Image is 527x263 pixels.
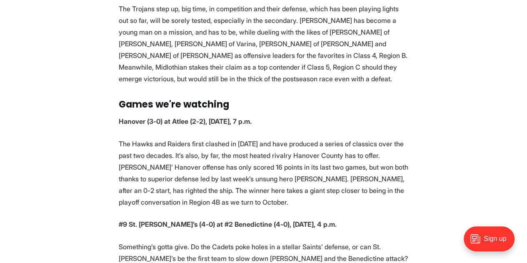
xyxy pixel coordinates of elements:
p: The Trojans step up, big time, in competition and their defense, which has been playing lights ou... [119,3,409,85]
strong: Hanover (3-0) at Atlee (2-2), [DATE], 7 p.m. [119,117,252,125]
iframe: portal-trigger [457,222,527,263]
h3: Games we're watching [119,99,409,110]
p: The Hawks and Raiders first clashed in [DATE] and have produced a series of classics over the pas... [119,138,409,208]
strong: #9 St. [PERSON_NAME]’s (4-0) at #2 Benedictine (4-0), [DATE], 4 p.m. [119,220,337,228]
